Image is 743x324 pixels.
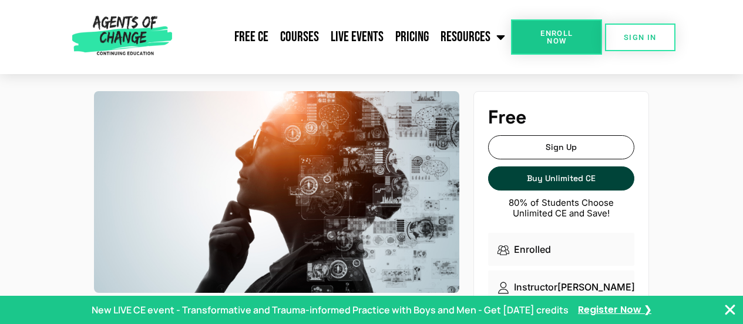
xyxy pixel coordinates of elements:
span: Sign Up [546,142,577,152]
a: Buy Unlimited CE [488,166,634,191]
p: New LIVE CE event - Transformative and Trauma-informed Practice with Boys and Men - Get [DATE] cr... [92,303,569,317]
span: Buy Unlimited CE [527,173,596,183]
a: Enroll Now [511,19,602,55]
a: Sign Up [488,135,634,159]
p: Instructor [514,280,557,294]
a: Courses [274,22,325,52]
a: Pricing [389,22,435,52]
p: 80% of Students Choose Unlimited CE and Save! [488,198,634,219]
a: Register Now ❯ [578,303,651,316]
span: Enroll Now [530,29,583,45]
a: Resources [435,22,511,52]
button: Close Banner [723,303,737,317]
nav: Menu [177,22,511,52]
span: SIGN IN [624,34,657,41]
h4: Free [488,106,634,128]
a: Live Events [325,22,389,52]
p: Enrolled [514,242,551,256]
p: [PERSON_NAME] [557,280,635,294]
a: SIGN IN [605,24,675,51]
a: Free CE [228,22,274,52]
img: ChatGPT and AI for Social Workers and Mental Health Professionals (3 General CE Credit) [94,91,459,293]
